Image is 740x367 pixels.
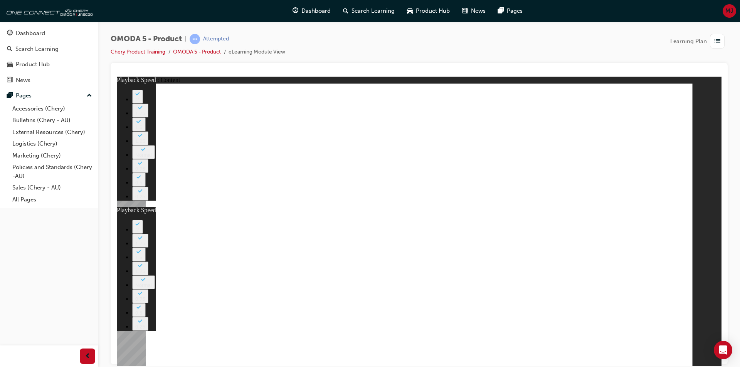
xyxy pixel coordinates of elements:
a: Sales (Chery - AU) [9,182,95,194]
span: Search Learning [351,7,395,15]
a: Logistics (Chery) [9,138,95,150]
span: OMODA 5 - Product [111,35,182,44]
div: Pages [16,91,32,100]
li: eLearning Module View [229,48,285,57]
span: prev-icon [85,352,91,361]
span: car-icon [407,6,413,16]
a: Policies and Standards (Chery -AU) [9,161,95,182]
a: News [3,73,95,87]
a: All Pages [9,194,95,206]
div: Search Learning [15,45,59,54]
button: MJ [723,4,736,18]
a: Chery Product Training [111,49,165,55]
span: search-icon [7,46,12,53]
div: Open Intercom Messenger [714,341,732,359]
span: guage-icon [7,30,13,37]
div: Product Hub [16,60,50,69]
a: Search Learning [3,42,95,56]
a: Marketing (Chery) [9,150,95,162]
button: Pages [3,89,95,103]
span: news-icon [7,77,13,84]
span: News [471,7,486,15]
a: External Resources (Chery) [9,126,95,138]
span: up-icon [87,91,92,101]
span: pages-icon [498,6,504,16]
a: car-iconProduct Hub [401,3,456,19]
span: Learning Plan [670,37,707,46]
span: search-icon [343,6,348,16]
img: oneconnect [4,3,92,18]
a: OMODA 5 - Product [173,49,221,55]
span: Product Hub [416,7,450,15]
a: Product Hub [3,57,95,72]
div: News [16,76,30,85]
div: Dashboard [16,29,45,38]
a: Accessories (Chery) [9,103,95,115]
a: Dashboard [3,26,95,40]
a: news-iconNews [456,3,492,19]
span: Pages [507,7,523,15]
a: Bulletins (Chery - AU) [9,114,95,126]
span: learningRecordVerb_ATTEMPT-icon [190,34,200,44]
span: Dashboard [301,7,331,15]
span: MJ [725,7,733,15]
span: news-icon [462,6,468,16]
div: Attempted [203,35,229,43]
span: guage-icon [293,6,298,16]
button: DashboardSearch LearningProduct HubNews [3,25,95,89]
span: car-icon [7,61,13,68]
span: list-icon [715,37,720,46]
a: guage-iconDashboard [286,3,337,19]
button: Learning Plan [670,34,728,49]
a: search-iconSearch Learning [337,3,401,19]
span: | [185,35,187,44]
a: pages-iconPages [492,3,529,19]
span: pages-icon [7,92,13,99]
